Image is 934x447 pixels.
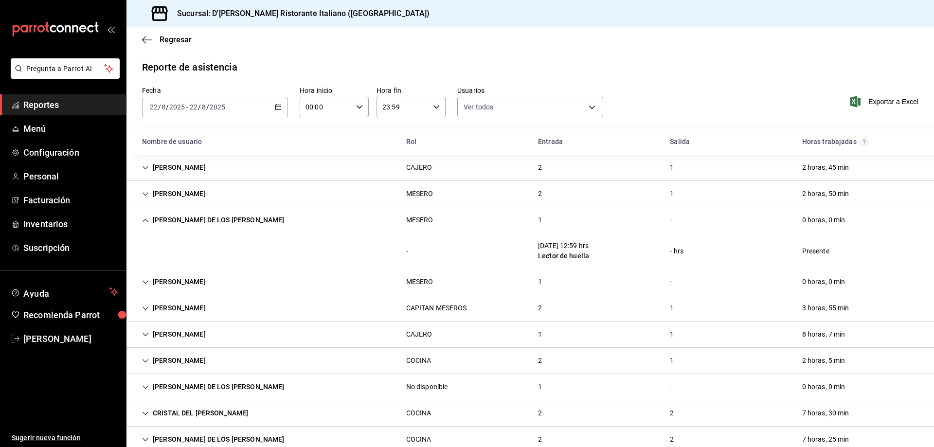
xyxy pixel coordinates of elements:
[126,348,934,374] div: Row
[134,273,214,291] div: Cell
[201,103,206,111] input: --
[23,98,118,111] span: Reportes
[530,352,550,370] div: Cell
[26,64,105,74] span: Pregunta a Parrot AI
[300,87,369,94] label: Hora inicio
[662,185,682,203] div: Cell
[406,162,432,173] div: CAJERO
[107,25,115,33] button: open_drawer_menu
[23,217,118,231] span: Inventarios
[406,329,432,340] div: CAJERO
[398,352,439,370] div: Cell
[23,170,118,183] span: Personal
[134,133,398,151] div: HeadCell
[530,299,550,317] div: Cell
[530,211,550,229] div: Cell
[670,246,683,256] div: - hrs
[189,103,198,111] input: --
[406,356,431,366] div: COCINA
[134,378,292,396] div: Cell
[662,242,691,260] div: Cell
[794,211,853,229] div: Cell
[12,433,118,443] span: Sugerir nueva función
[794,404,857,422] div: Cell
[134,211,292,229] div: Cell
[186,103,188,111] span: -
[398,242,416,260] div: Cell
[23,194,118,207] span: Facturación
[206,103,209,111] span: /
[794,159,857,177] div: Cell
[398,299,475,317] div: Cell
[398,325,440,343] div: Cell
[662,211,680,229] div: Cell
[134,247,150,255] div: Cell
[134,159,214,177] div: Cell
[662,325,682,343] div: Cell
[7,71,120,81] a: Pregunta a Parrot AI
[538,251,589,261] div: Lector de huella
[126,207,934,233] div: Row
[794,133,926,151] div: HeadCell
[23,286,106,298] span: Ayuda
[126,400,934,427] div: Row
[142,35,192,44] button: Regresar
[23,122,118,135] span: Menú
[11,58,120,79] button: Pregunta a Parrot AI
[158,103,161,111] span: /
[406,277,433,287] div: MESERO
[662,404,682,422] div: Cell
[406,382,448,392] div: No disponible
[23,146,118,159] span: Configuración
[126,374,934,400] div: Row
[794,378,853,396] div: Cell
[126,181,934,207] div: Row
[662,133,794,151] div: HeadCell
[794,185,857,203] div: Cell
[662,299,682,317] div: Cell
[134,352,214,370] div: Cell
[23,241,118,254] span: Suscripción
[406,215,433,225] div: MESERO
[126,129,934,155] div: Head
[794,352,853,370] div: Cell
[457,87,603,94] label: Usuarios
[134,185,214,203] div: Cell
[160,35,192,44] span: Regresar
[149,103,158,111] input: --
[398,378,456,396] div: Cell
[134,299,214,317] div: Cell
[126,269,934,295] div: Row
[794,273,853,291] div: Cell
[126,295,934,322] div: Row
[406,408,431,418] div: COCINA
[406,246,408,256] div: -
[530,325,550,343] div: Cell
[530,185,550,203] div: Cell
[134,404,256,422] div: Cell
[398,273,441,291] div: Cell
[398,133,530,151] div: HeadCell
[464,102,493,112] span: Ver todos
[142,87,288,94] label: Fecha
[530,159,550,177] div: Cell
[406,434,431,445] div: COCINA
[166,103,169,111] span: /
[794,325,853,343] div: Cell
[406,189,433,199] div: MESERO
[398,159,440,177] div: Cell
[530,273,550,291] div: Cell
[169,8,430,19] h3: Sucursal: D'[PERSON_NAME] Ristorante Italiano ([GEOGRAPHIC_DATA])
[161,103,166,111] input: --
[377,87,446,94] label: Hora fin
[126,233,934,269] div: Row
[662,159,682,177] div: Cell
[861,138,868,146] svg: El total de horas trabajadas por usuario es el resultado de la suma redondeada del registro de ho...
[406,303,467,313] div: CAPITAN MESEROS
[142,60,237,74] div: Reporte de asistencia
[530,378,550,396] div: Cell
[134,325,214,343] div: Cell
[126,322,934,348] div: Row
[662,352,682,370] div: Cell
[209,103,226,111] input: ----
